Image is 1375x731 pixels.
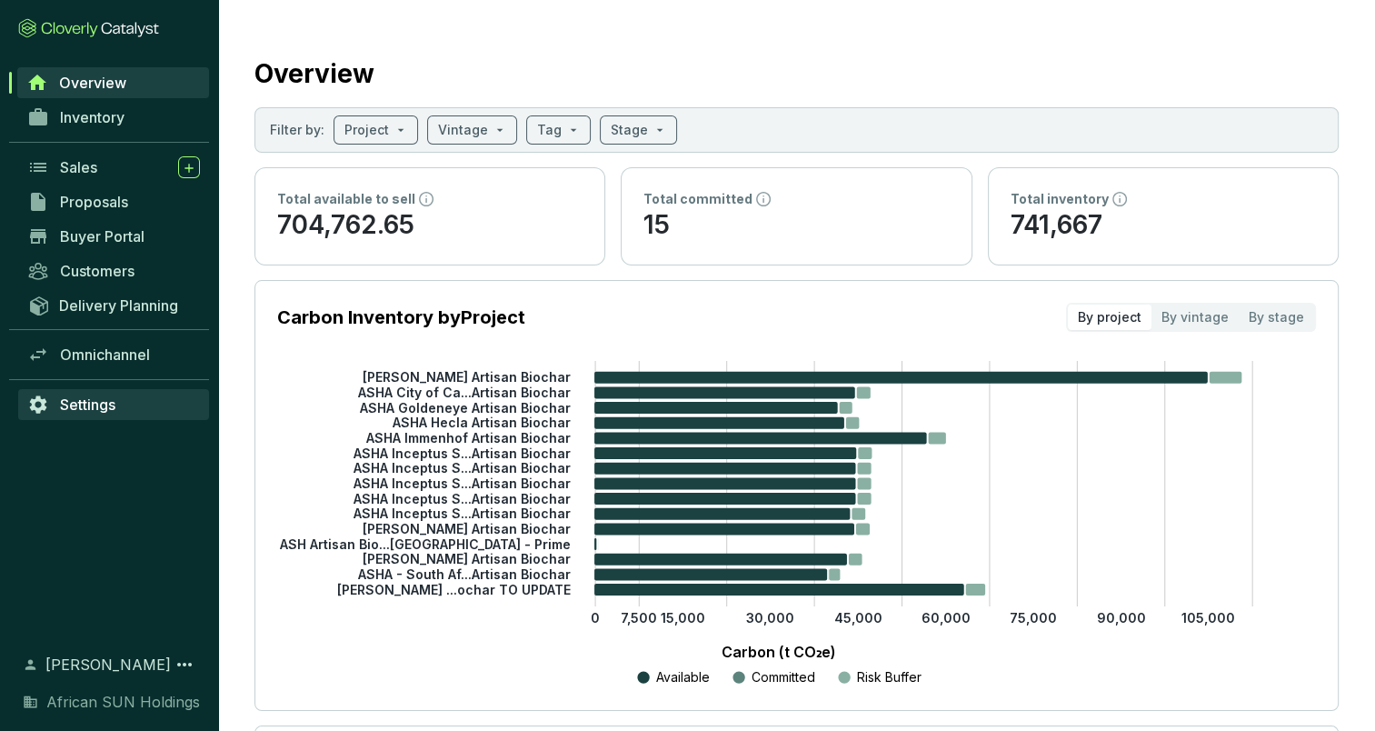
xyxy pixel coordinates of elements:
span: Proposals [60,193,128,211]
p: 741,667 [1011,208,1316,243]
tspan: ASHA Inceptus S...Artisan Biochar [353,490,571,506]
tspan: ASHA City of Ca...Artisan Biochar [357,385,571,400]
p: Carbon (t CO₂e) [304,641,1252,663]
p: Risk Buffer [857,668,922,686]
span: Omnichannel [60,345,150,364]
tspan: ASHA Immenhof Artisan Biochar [365,430,571,446]
tspan: 45,000 [834,610,882,626]
tspan: 0 [591,610,600,626]
a: Customers [18,255,209,286]
tspan: 30,000 [746,610,794,626]
span: Sales [60,158,97,176]
tspan: 7,500 [621,610,657,626]
span: Buyer Portal [60,227,144,245]
p: Total inventory [1011,190,1109,208]
tspan: ASHA Inceptus S...Artisan Biochar [353,460,571,476]
tspan: ASH Artisan Bio...[GEOGRAPHIC_DATA] - Prime [279,536,571,551]
a: Omnichannel [18,339,209,370]
tspan: [PERSON_NAME] Artisan Biochar [363,369,571,385]
tspan: 75,000 [1010,610,1057,626]
span: [PERSON_NAME] [45,654,171,676]
div: By stage [1239,305,1314,330]
tspan: ASHA Inceptus S...Artisan Biochar [353,445,571,460]
p: Filter by: [270,121,324,139]
tspan: 105,000 [1181,610,1235,626]
tspan: ASHA Hecla Artisan Biochar [392,415,571,430]
tspan: ASHA Inceptus S...Artisan Biochar [353,506,571,521]
span: Customers [60,262,135,280]
tspan: 15,000 [661,610,705,626]
a: Proposals [18,186,209,217]
tspan: [PERSON_NAME] ...ochar TO UPDATE [337,581,571,596]
tspan: ASHA Inceptus S...Artisan Biochar [353,476,571,491]
tspan: [PERSON_NAME] Artisan Biochar [363,551,571,566]
div: segmented control [1066,303,1316,332]
tspan: ASHA Goldeneye Artisan Biochar [359,399,571,415]
a: Buyer Portal [18,221,209,252]
span: Inventory [60,108,125,126]
a: Overview [17,67,209,98]
div: By project [1068,305,1151,330]
p: 704,762.65 [277,208,583,243]
p: Available [656,668,710,686]
tspan: 60,000 [922,610,971,626]
a: Settings [18,389,209,420]
tspan: ASHA - South Af...Artisan Biochar [357,566,571,582]
a: Delivery Planning [18,290,209,320]
span: Overview [59,74,126,92]
p: 15 [643,208,949,243]
span: Delivery Planning [59,296,178,315]
tspan: 90,000 [1096,610,1145,626]
p: Total committed [643,190,752,208]
h2: Overview [254,55,374,93]
span: Settings [60,396,115,414]
a: Sales [18,152,209,183]
p: Carbon Inventory by Project [277,305,525,330]
p: Total available to sell [277,190,415,208]
a: Inventory [18,102,209,133]
span: African SUN Holdings [46,691,200,713]
p: Committed [752,668,815,686]
div: By vintage [1151,305,1239,330]
tspan: [PERSON_NAME] Artisan Biochar [363,521,571,536]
